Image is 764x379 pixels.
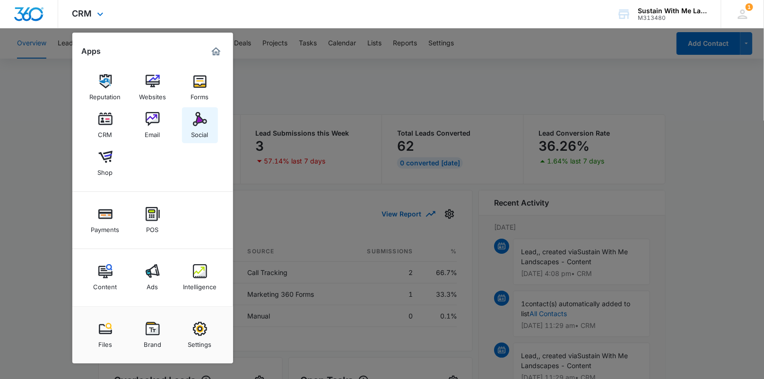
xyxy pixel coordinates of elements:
div: Payments [91,221,120,233]
div: account id [638,15,707,21]
div: Brand [144,336,161,348]
a: Payments [87,202,123,238]
span: CRM [72,9,92,18]
div: Content [94,278,117,291]
a: POS [135,202,171,238]
div: Reputation [90,88,121,101]
a: CRM [87,107,123,143]
div: notifications count [746,3,753,11]
span: 1 [746,3,753,11]
a: Content [87,259,123,295]
div: Intelligence [183,278,217,291]
div: Forms [191,88,209,101]
div: POS [147,221,159,233]
a: Social [182,107,218,143]
div: Settings [188,336,212,348]
div: Social [191,126,208,138]
a: Marketing 360® Dashboard [208,44,224,59]
div: Files [98,336,112,348]
div: Shop [98,164,113,176]
a: Ads [135,259,171,295]
div: Email [145,126,160,138]
h2: Apps [82,47,101,56]
a: Settings [182,317,218,353]
a: Shop [87,145,123,181]
a: Websites [135,69,171,105]
a: Reputation [87,69,123,105]
div: Ads [147,278,158,291]
a: Files [87,317,123,353]
div: CRM [98,126,113,138]
a: Intelligence [182,259,218,295]
a: Forms [182,69,218,105]
a: Brand [135,317,171,353]
div: Websites [139,88,166,101]
a: Email [135,107,171,143]
div: account name [638,7,707,15]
